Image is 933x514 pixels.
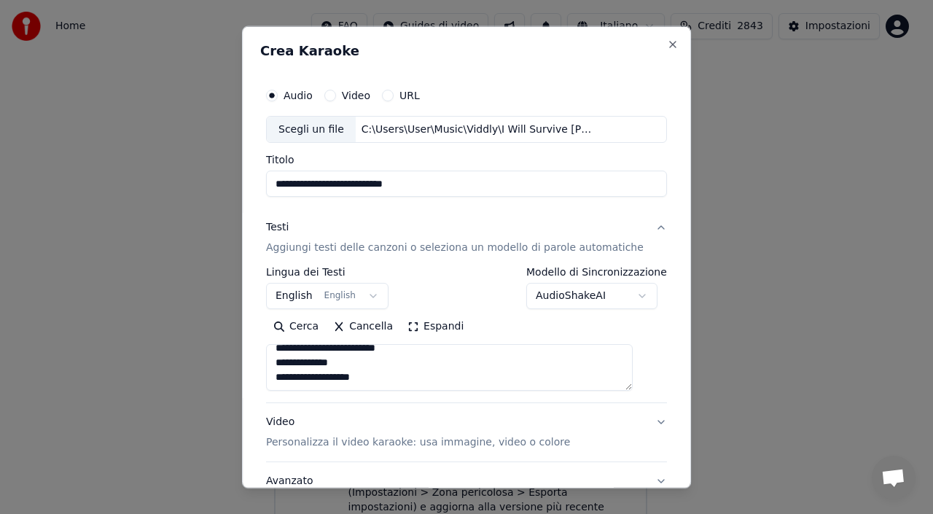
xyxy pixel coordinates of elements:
[400,315,471,338] button: Espandi
[266,155,667,165] label: Titolo
[266,315,326,338] button: Cerca
[266,462,667,500] button: Avanzato
[526,267,667,277] label: Modello di Sincronizzazione
[266,415,570,450] div: Video
[266,435,570,450] p: Personalizza il video karaoke: usa immagine, video o colore
[267,116,356,142] div: Scegli un file
[356,122,604,136] div: C:\Users\User\Music\Viddly\I Will Survive [PERSON_NAME] funk cover ft. [PERSON_NAME].mp3
[266,267,389,277] label: Lingua dei Testi
[266,403,667,462] button: VideoPersonalizza il video karaoke: usa immagine, video o colore
[266,267,667,402] div: TestiAggiungi testi delle canzoni o seleziona un modello di parole automatiche
[342,90,370,100] label: Video
[326,315,400,338] button: Cancella
[266,209,667,267] button: TestiAggiungi testi delle canzoni o seleziona un modello di parole automatiche
[266,241,644,255] p: Aggiungi testi delle canzoni o seleziona un modello di parole automatiche
[260,44,673,57] h2: Crea Karaoke
[284,90,313,100] label: Audio
[399,90,420,100] label: URL
[266,220,289,235] div: Testi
